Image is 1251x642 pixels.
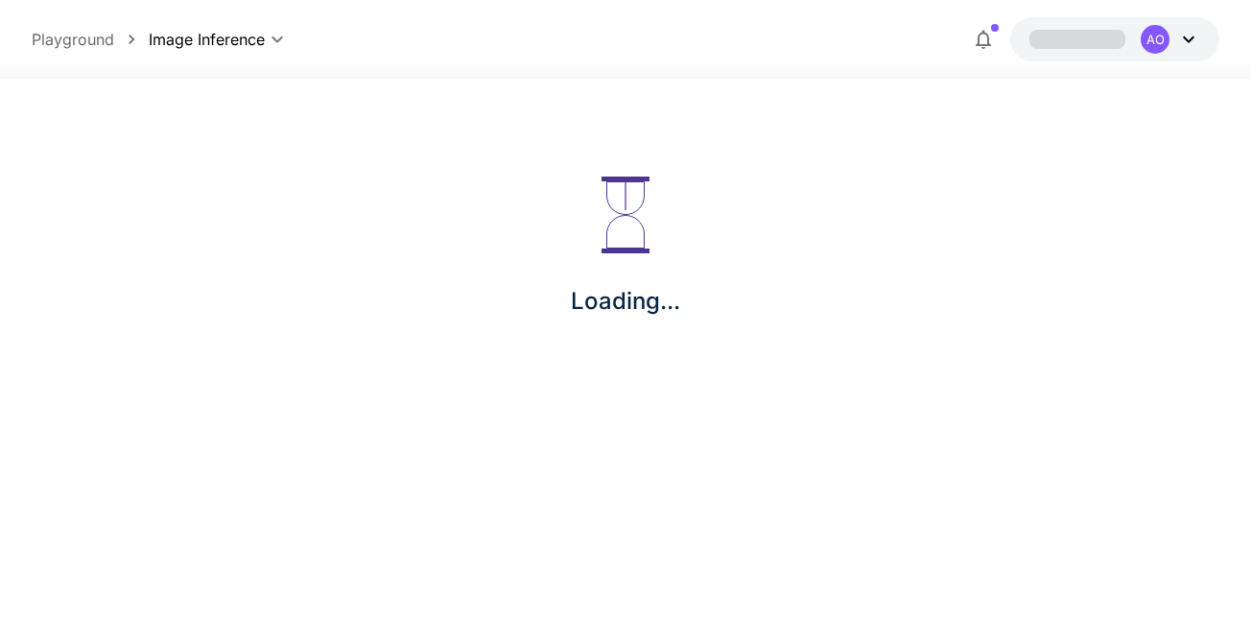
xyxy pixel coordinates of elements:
[1141,25,1169,54] div: AO
[571,284,680,319] p: Loading...
[149,28,265,51] span: Image Inference
[32,28,149,51] nav: breadcrumb
[32,28,114,51] a: Playground
[1010,17,1219,61] button: AO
